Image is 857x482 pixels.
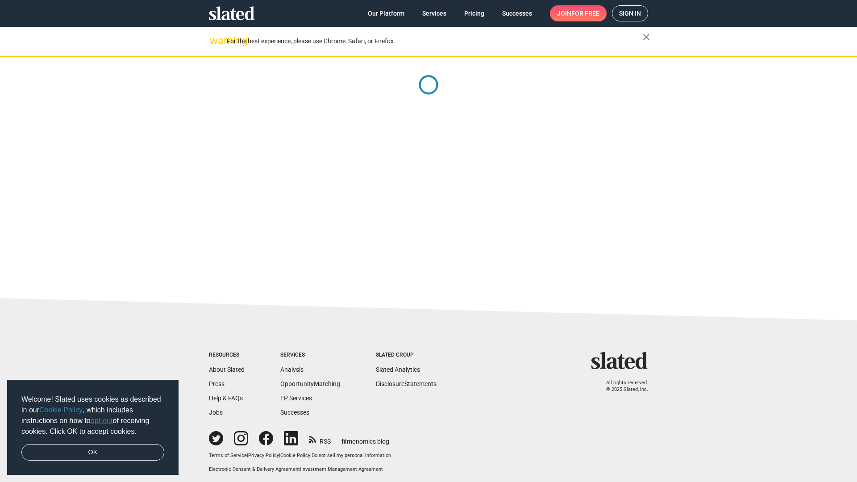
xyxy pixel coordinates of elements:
[464,5,484,21] span: Pricing
[341,430,389,446] a: filmonomics blog
[550,5,607,21] a: Joinfor free
[227,35,643,47] div: For the best experience, please use Chrome, Safari, or Firefox.
[280,352,340,359] div: Services
[279,453,280,458] span: |
[209,453,247,458] a: Terms of Service
[248,453,279,458] a: Privacy Policy
[21,444,164,461] a: dismiss cookie message
[209,352,245,359] div: Resources
[597,380,648,393] p: All rights reserved. © 2025 Slated, Inc.
[209,395,243,402] a: Help & FAQs
[641,32,652,42] mat-icon: close
[280,380,340,387] a: OpportunityMatching
[422,5,446,21] span: Services
[301,466,383,472] a: Investment Management Agreement
[7,380,179,475] div: cookieconsent
[341,438,352,445] span: film
[209,466,300,472] a: Electronic Consent & Delivery Agreement
[309,432,331,446] a: RSS
[415,5,453,21] a: Services
[21,394,164,437] span: Welcome! Slated uses cookies as described in our , which includes instructions on how to of recei...
[209,409,223,416] a: Jobs
[571,5,599,21] span: for free
[39,406,83,414] a: Cookie Policy
[247,453,248,458] span: |
[361,5,412,21] a: Our Platform
[210,35,220,46] mat-icon: warning
[457,5,491,21] a: Pricing
[280,453,310,458] a: Cookie Policy
[557,5,599,21] span: Join
[502,5,532,21] span: Successes
[368,5,404,21] span: Our Platform
[300,466,301,472] span: |
[376,352,437,359] div: Slated Group
[612,5,648,21] a: Sign in
[280,366,304,373] a: Analysis
[495,5,539,21] a: Successes
[619,6,641,21] span: Sign in
[209,366,245,373] a: About Slated
[310,453,312,458] span: |
[280,409,309,416] a: Successes
[376,380,437,387] a: DisclosureStatements
[209,380,225,387] a: Press
[376,366,420,373] a: Slated Analytics
[280,395,312,402] a: EP Services
[91,417,113,424] a: opt-out
[312,453,391,459] button: Do not sell my personal information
